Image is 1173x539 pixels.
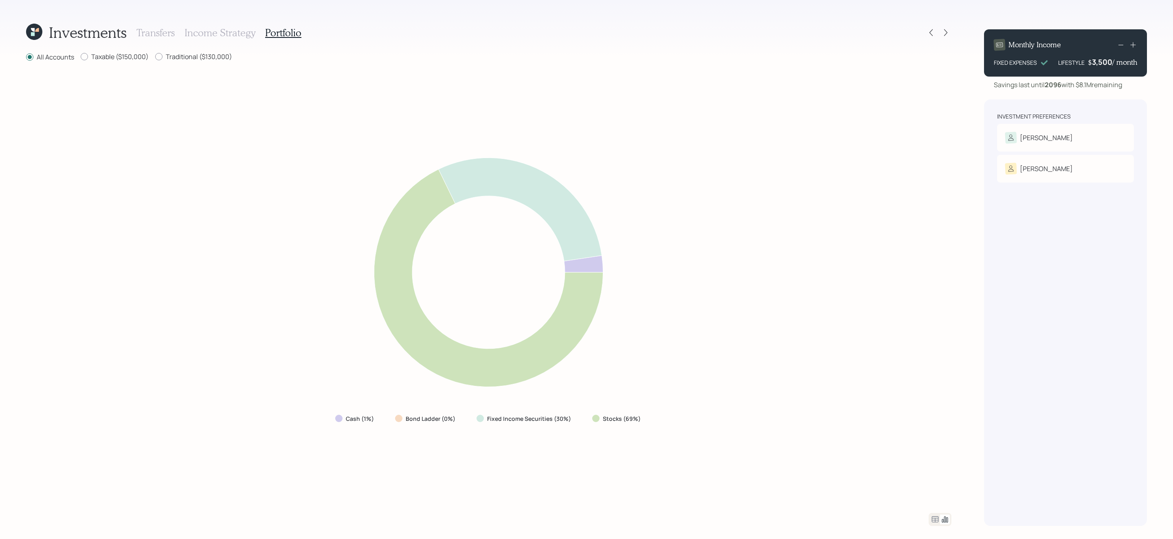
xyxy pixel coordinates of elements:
label: Cash (1%) [346,415,374,423]
h4: $ [1088,58,1092,67]
h3: Income Strategy [185,27,255,39]
label: Stocks (69%) [603,415,641,423]
h1: Investments [49,24,127,41]
div: FIXED EXPENSES [994,58,1037,67]
h4: / month [1112,58,1137,67]
label: Traditional ($130,000) [155,52,232,61]
div: 3,500 [1092,57,1112,67]
h3: Transfers [136,27,175,39]
h4: Monthly Income [1008,40,1061,49]
label: Bond Ladder (0%) [406,415,455,423]
b: 2096 [1045,80,1061,89]
div: Savings last until with $8.1M remaining [994,80,1122,90]
div: Investment Preferences [997,112,1071,121]
label: All Accounts [26,53,74,62]
h3: Portfolio [265,27,301,39]
div: [PERSON_NAME] [1020,164,1073,174]
label: Fixed Income Securities (30%) [487,415,571,423]
label: Taxable ($150,000) [81,52,149,61]
div: [PERSON_NAME] [1020,133,1073,143]
div: LIFESTYLE [1058,58,1085,67]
